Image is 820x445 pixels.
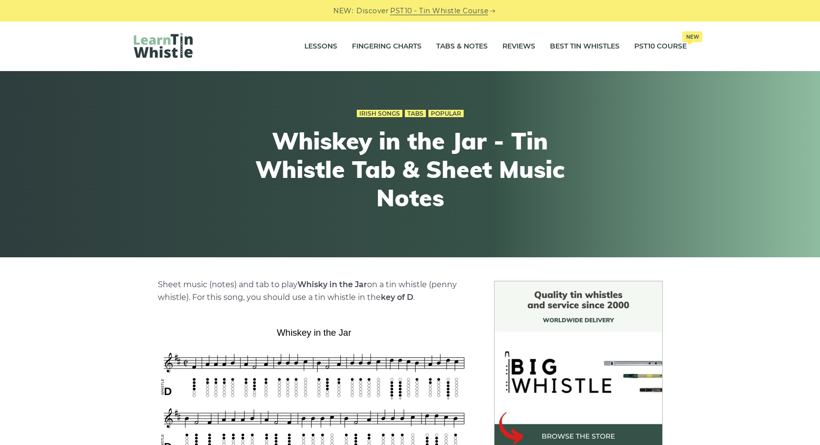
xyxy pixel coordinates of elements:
[134,33,193,58] img: LearnTinWhistle.com
[634,34,687,59] a: PST10 CourseNew
[405,110,426,118] a: Tabs
[502,34,535,59] a: Reviews
[381,293,413,302] strong: key of D
[682,31,702,42] span: New
[158,278,471,304] p: Sheet music (notes) and tab to play on a tin whistle (penny whistle). For this song, you should u...
[298,280,367,289] strong: Whisky in the Jar
[436,34,488,59] a: Tabs & Notes
[428,110,464,118] a: Popular
[550,34,620,59] a: Best Tin Whistles
[352,34,422,59] a: Fingering Charts
[230,127,591,212] h1: Whiskey in the Jar - Tin Whistle Tab & Sheet Music Notes
[357,110,402,118] a: Irish Songs
[304,34,337,59] a: Lessons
